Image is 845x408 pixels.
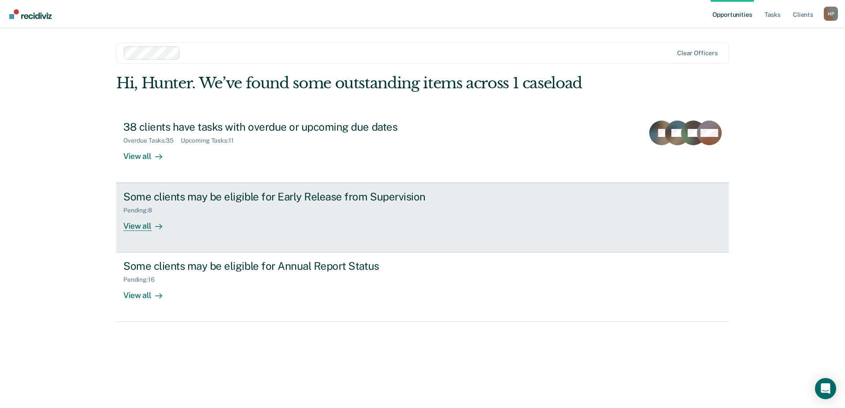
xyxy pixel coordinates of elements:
[123,121,434,133] div: 38 clients have tasks with overdue or upcoming due dates
[815,378,836,399] div: Open Intercom Messenger
[116,74,606,92] div: Hi, Hunter. We’ve found some outstanding items across 1 caseload
[123,276,162,283] div: Pending : 16
[181,137,241,144] div: Upcoming Tasks : 11
[824,7,838,21] div: H P
[123,207,159,214] div: Pending : 8
[123,283,173,301] div: View all
[123,137,181,144] div: Overdue Tasks : 35
[677,49,718,57] div: Clear officers
[9,9,52,19] img: Recidiviz
[123,260,434,272] div: Some clients may be eligible for Annual Report Status
[123,190,434,203] div: Some clients may be eligible for Early Release from Supervision
[123,144,173,161] div: View all
[116,183,729,253] a: Some clients may be eligible for Early Release from SupervisionPending:8View all
[116,113,729,183] a: 38 clients have tasks with overdue or upcoming due datesOverdue Tasks:35Upcoming Tasks:11View all
[116,253,729,322] a: Some clients may be eligible for Annual Report StatusPending:16View all
[824,7,838,21] button: Profile dropdown button
[123,214,173,231] div: View all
